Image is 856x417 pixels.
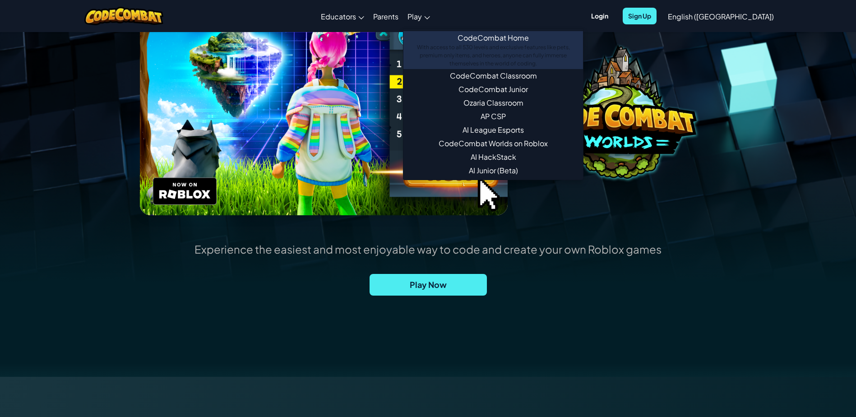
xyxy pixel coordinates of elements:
a: Educators [316,4,369,28]
a: CodeCombat JuniorOur flagship K-5 curriculum features a progression of learning levels that teach... [403,83,583,96]
a: AI League EsportsAn epic competitive coding esports platform that encourages creative programming... [403,123,583,137]
a: AI HackStackThe first generative AI companion tool specifically crafted for those new to AI with ... [403,150,583,164]
a: Play Now [370,274,487,296]
img: CodeCombat logo [84,7,163,25]
span: Educators [321,12,356,21]
a: Parents [369,4,403,28]
span: Play [407,12,422,21]
button: Login [586,8,614,24]
p: Experience the easiest and most enjoyable way to code and create your own Roblox games [194,242,662,256]
a: Ozaria ClassroomAn enchanting narrative coding adventure that establishes the fundamentals of com... [403,96,583,110]
a: AP CSPEndorsed by the College Board, our AP CSP curriculum provides game-based and turnkey tools ... [403,110,583,123]
div: With access to all 530 levels and exclusive features like pets, premium only items, and heroes, a... [412,43,574,68]
span: English ([GEOGRAPHIC_DATA]) [668,12,774,21]
button: Sign Up [623,8,657,24]
img: header.png [140,8,508,215]
img: coco-worlds-no-desc.png [541,45,697,179]
a: Play [403,4,435,28]
a: CodeCombat Classroom [403,69,583,83]
a: CodeCombat HomeWith access to all 530 levels and exclusive features like pets, premium only items... [403,31,583,69]
a: AI Junior (Beta)Introduces multimodal generative AI in a simple and intuitive platform designed s... [403,164,583,177]
a: CodeCombat Worlds on RobloxThis MMORPG teaches Lua coding and provides a real-world platform to c... [403,137,583,150]
a: English ([GEOGRAPHIC_DATA]) [663,4,778,28]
